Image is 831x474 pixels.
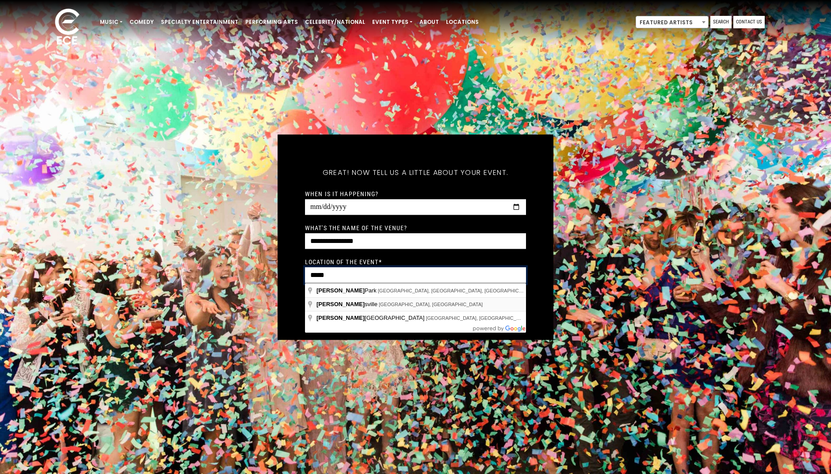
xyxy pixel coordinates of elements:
[426,315,583,321] span: [GEOGRAPHIC_DATA], [GEOGRAPHIC_DATA], [GEOGRAPHIC_DATA]
[305,190,379,197] label: When is it happening?
[636,16,708,29] span: Featured Artists
[305,258,382,265] label: Location of the event
[126,15,157,30] a: Comedy
[316,301,365,307] span: [PERSON_NAME]
[157,15,242,30] a: Specialty Entertainment
[45,6,89,49] img: ece_new_logo_whitev2-1.png
[316,287,365,294] span: [PERSON_NAME]
[636,16,709,28] span: Featured Artists
[305,156,526,188] h5: Great! Now tell us a little about your event.
[378,288,535,293] span: [GEOGRAPHIC_DATA], [GEOGRAPHIC_DATA], [GEOGRAPHIC_DATA]
[242,15,301,30] a: Performing Arts
[316,315,365,321] span: [PERSON_NAME]
[96,15,126,30] a: Music
[710,16,732,28] a: Search
[442,15,482,30] a: Locations
[416,15,442,30] a: About
[733,16,765,28] a: Contact Us
[316,315,426,321] span: [GEOGRAPHIC_DATA]
[301,15,369,30] a: Celebrity/National
[369,15,416,30] a: Event Types
[316,287,378,294] span: Park
[305,224,407,231] label: What's the name of the venue?
[379,302,483,307] span: [GEOGRAPHIC_DATA], [GEOGRAPHIC_DATA]
[316,301,379,307] span: sville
